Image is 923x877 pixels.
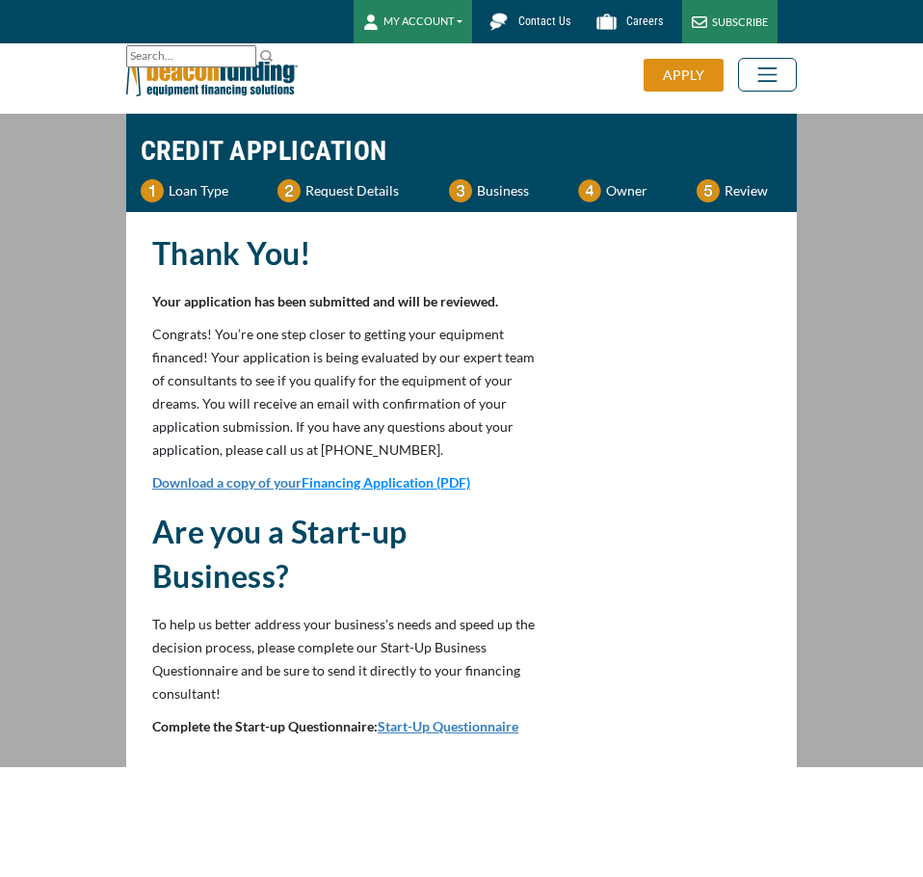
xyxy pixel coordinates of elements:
[580,5,672,39] a: Careers
[236,49,251,65] a: Clear search text
[644,59,724,92] div: APPLY
[259,48,275,64] img: Search
[169,179,228,202] p: Loan Type
[152,474,470,491] a: Download a copy of yourFinancing Application (PDF)
[126,43,298,106] img: Beacon Funding Corporation logo
[152,613,549,705] p: To help us better address your business's needs and speed up the decision process, please complet...
[738,58,797,92] button: Toggle navigation
[697,179,720,202] img: Number 5
[590,5,623,39] img: Beacon Funding Careers
[626,14,663,28] span: Careers
[302,474,470,491] span: Financing Application (PDF)
[578,179,601,202] img: Number 4
[277,179,301,202] img: Number 2
[152,323,549,462] p: Congrats! You’re one step closer to getting your equipment financed! Your application is being ev...
[725,179,768,202] p: Review
[141,179,164,202] img: Number 1
[518,14,570,28] span: Contact Us
[644,59,738,92] a: APPLY
[477,179,529,202] p: Business
[152,715,549,738] p: Complete the Start-up Questionnaire:
[152,231,549,276] h2: Thank You!
[606,179,647,202] p: Owner
[152,290,549,313] p: Your application has been submitted and will be reviewed.
[152,510,549,598] h2: Are you a Start-up Business?
[126,45,256,67] input: Search
[378,718,518,734] a: Start-Up Questionnaire
[472,5,580,39] a: Contact Us
[305,179,399,202] p: Request Details
[141,123,782,179] h1: CREDIT APPLICATION
[482,5,515,39] img: Beacon Funding chat
[449,179,472,202] img: Number 3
